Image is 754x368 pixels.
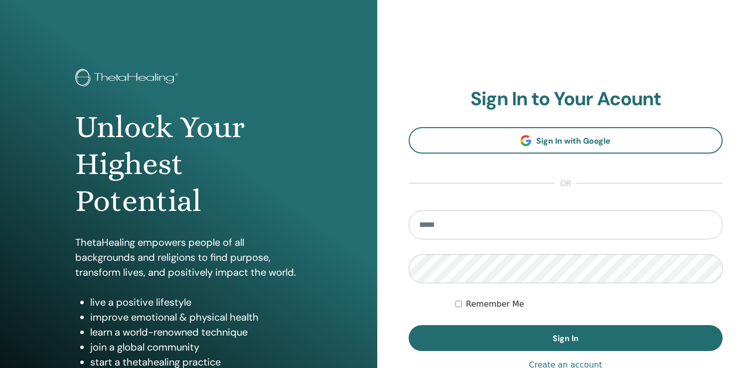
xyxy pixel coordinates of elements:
[409,88,723,111] h2: Sign In to Your Acount
[409,127,723,154] a: Sign In with Google
[90,325,302,340] li: learn a world-renowned technique
[75,235,302,280] p: ThetaHealing empowers people of all backgrounds and religions to find purpose, transform lives, a...
[466,298,524,310] label: Remember Me
[90,295,302,310] li: live a positive lifestyle
[553,333,579,344] span: Sign In
[555,178,576,189] span: or
[536,136,610,146] span: Sign In with Google
[75,109,302,220] h1: Unlock Your Highest Potential
[409,325,723,351] button: Sign In
[90,340,302,355] li: join a global community
[455,298,723,310] div: Keep me authenticated indefinitely or until I manually logout
[90,310,302,325] li: improve emotional & physical health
